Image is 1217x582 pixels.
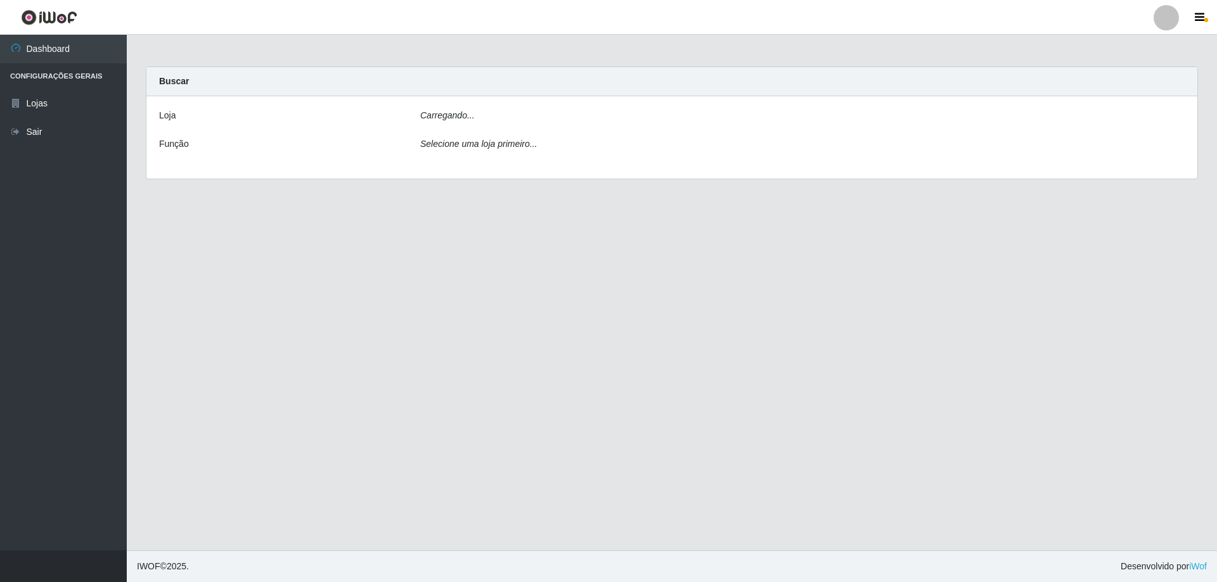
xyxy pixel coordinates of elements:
span: © 2025 . [137,560,189,573]
i: Carregando... [420,110,475,120]
a: iWof [1189,561,1207,571]
label: Loja [159,109,176,122]
label: Função [159,137,189,151]
strong: Buscar [159,76,189,86]
span: Desenvolvido por [1121,560,1207,573]
i: Selecione uma loja primeiro... [420,139,537,149]
span: IWOF [137,561,160,571]
img: CoreUI Logo [21,9,77,25]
